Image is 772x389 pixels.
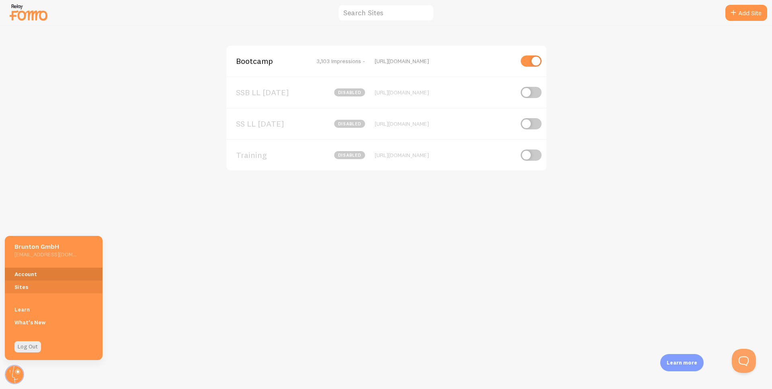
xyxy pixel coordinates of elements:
[375,152,513,159] div: [URL][DOMAIN_NAME]
[5,268,103,280] a: Account
[8,2,49,23] img: fomo-relay-logo-orange.svg
[236,120,301,127] span: SS LL [DATE]
[236,57,301,65] span: Bootcamp
[14,242,77,251] h5: Brunton GmbH
[5,316,103,329] a: What's New
[236,152,301,159] span: Training
[14,341,41,352] a: Log Out
[5,280,103,293] a: Sites
[732,349,756,373] iframe: Help Scout Beacon - Open
[334,120,365,128] span: disabled
[375,57,513,65] div: [URL][DOMAIN_NAME]
[14,251,77,258] h5: [EMAIL_ADDRESS][DOMAIN_NAME]
[375,120,513,127] div: [URL][DOMAIN_NAME]
[660,354,704,371] div: Learn more
[236,89,301,96] span: SSB LL [DATE]
[5,303,103,316] a: Learn
[667,359,697,366] p: Learn more
[375,89,513,96] div: [URL][DOMAIN_NAME]
[316,57,365,65] span: 3,103 Impressions -
[334,88,365,96] span: disabled
[334,151,365,159] span: disabled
